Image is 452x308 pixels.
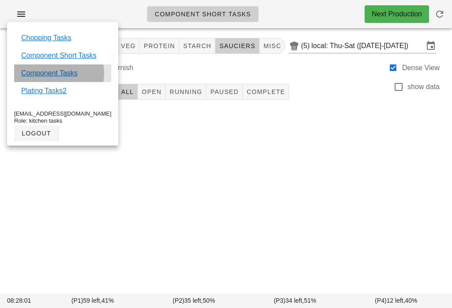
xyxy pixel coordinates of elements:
div: Next Production [372,9,422,19]
span: Running [169,88,202,95]
button: protein [139,38,179,54]
div: (5) [301,41,312,50]
a: Plating Tasks2 [21,86,67,96]
button: starch [179,38,215,54]
span: starch [183,42,211,49]
button: sauciers [215,38,260,54]
button: misc [260,38,285,54]
button: logout [14,125,58,141]
button: veg [117,38,140,54]
span: Paused [210,88,238,95]
span: misc [263,42,281,49]
span: All [121,88,134,95]
span: Complete [246,88,285,95]
a: Component Tasks [21,68,78,79]
span: Component Short Tasks [154,11,251,18]
a: Component Short Tasks [147,6,259,22]
span: veg [121,42,136,49]
label: Dense View [402,64,440,72]
span: sauciers [219,42,256,49]
a: Component Short Tasks [21,50,96,61]
button: Complete [243,84,289,100]
a: Chopping Tasks [21,33,72,43]
div: Role: kitchen tasks [14,117,111,124]
button: Running [166,84,206,100]
label: show data [407,83,440,91]
span: logout [21,130,51,137]
button: All [117,84,138,100]
div: [EMAIL_ADDRESS][DOMAIN_NAME] [14,110,111,117]
button: Open [138,84,166,100]
span: protein [143,42,175,49]
span: Open [141,88,162,95]
button: Paused [206,84,242,100]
